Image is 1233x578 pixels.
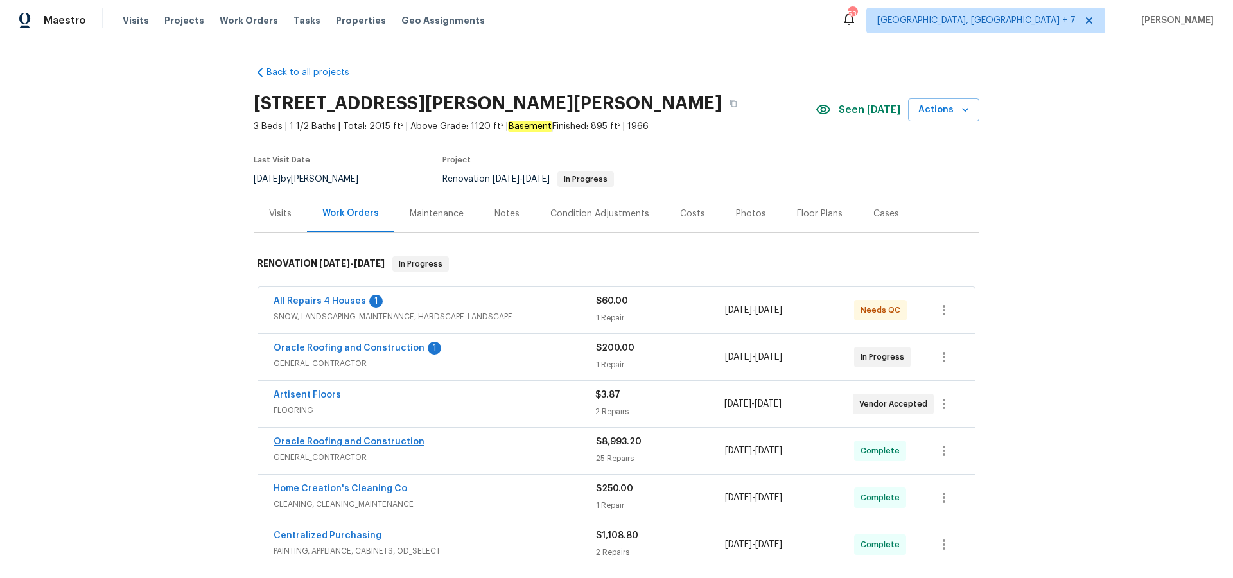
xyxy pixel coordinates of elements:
div: Notes [494,207,520,220]
span: Work Orders [220,14,278,27]
span: GENERAL_CONTRACTOR [274,357,596,370]
h6: RENOVATION [258,256,385,272]
span: [DATE] [724,399,751,408]
span: Geo Assignments [401,14,485,27]
span: Complete [861,538,905,551]
span: $8,993.20 [596,437,642,446]
div: 25 Repairs [596,452,725,465]
span: 3 Beds | 1 1/2 Baths | Total: 2015 ft² | Above Grade: 1120 ft² | Finished: 895 ft² | 1966 [254,120,816,133]
div: 2 Repairs [596,546,725,559]
span: [DATE] [523,175,550,184]
span: - [725,304,782,317]
span: CLEANING, CLEANING_MAINTENANCE [274,498,596,511]
div: Work Orders [322,207,379,220]
span: [DATE] [755,306,782,315]
span: GENERAL_CONTRACTOR [274,451,596,464]
span: - [725,351,782,363]
div: Visits [269,207,292,220]
span: Complete [861,444,905,457]
span: Projects [164,14,204,27]
span: [GEOGRAPHIC_DATA], [GEOGRAPHIC_DATA] + 7 [877,14,1076,27]
span: Needs QC [861,304,905,317]
span: Tasks [293,16,320,25]
span: - [725,444,782,457]
span: [DATE] [755,399,782,408]
h2: [STREET_ADDRESS][PERSON_NAME][PERSON_NAME] [254,97,722,110]
div: Floor Plans [797,207,843,220]
span: [DATE] [254,175,281,184]
span: [DATE] [755,446,782,455]
span: Project [442,156,471,164]
span: $250.00 [596,484,633,493]
div: Maintenance [410,207,464,220]
span: PAINTING, APPLIANCE, CABINETS, OD_SELECT [274,545,596,557]
span: [DATE] [354,259,385,268]
a: All Repairs 4 Houses [274,297,366,306]
button: Copy Address [722,92,745,115]
span: Seen [DATE] [839,103,900,116]
span: [DATE] [493,175,520,184]
a: Oracle Roofing and Construction [274,344,424,353]
div: 1 Repair [596,499,725,512]
span: - [319,259,385,268]
span: [DATE] [725,446,752,455]
span: Properties [336,14,386,27]
a: Oracle Roofing and Construction [274,437,424,446]
a: Home Creation's Cleaning Co [274,484,407,493]
span: $3.87 [595,390,620,399]
span: - [725,491,782,504]
button: Actions [908,98,979,122]
div: 1 Repair [596,358,725,371]
span: $60.00 [596,297,628,306]
div: 1 [369,295,383,308]
span: FLOORING [274,404,595,417]
div: RENOVATION [DATE]-[DATE]In Progress [254,243,979,285]
span: In Progress [394,258,448,270]
span: Maestro [44,14,86,27]
span: [DATE] [725,306,752,315]
span: Last Visit Date [254,156,310,164]
a: Artisent Floors [274,390,341,399]
span: [DATE] [755,540,782,549]
span: Actions [918,102,969,118]
span: $1,108.80 [596,531,638,540]
span: [DATE] [725,540,752,549]
a: Back to all projects [254,66,377,79]
div: 2 Repairs [595,405,724,418]
span: [PERSON_NAME] [1136,14,1214,27]
span: [DATE] [755,493,782,502]
a: Centralized Purchasing [274,531,381,540]
span: - [724,398,782,410]
span: [DATE] [725,353,752,362]
div: 1 Repair [596,311,725,324]
div: Photos [736,207,766,220]
span: In Progress [559,175,613,183]
span: [DATE] [725,493,752,502]
div: 1 [428,342,441,355]
span: Vendor Accepted [859,398,932,410]
span: Renovation [442,175,614,184]
span: $200.00 [596,344,634,353]
div: Cases [873,207,899,220]
span: - [493,175,550,184]
span: - [725,538,782,551]
div: Costs [680,207,705,220]
span: Complete [861,491,905,504]
div: Condition Adjustments [550,207,649,220]
span: [DATE] [755,353,782,362]
span: SNOW, LANDSCAPING_MAINTENANCE, HARDSCAPE_LANDSCAPE [274,310,596,323]
div: 53 [848,8,857,21]
span: In Progress [861,351,909,363]
span: [DATE] [319,259,350,268]
span: Visits [123,14,149,27]
em: Basement [508,121,552,132]
div: by [PERSON_NAME] [254,171,374,187]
